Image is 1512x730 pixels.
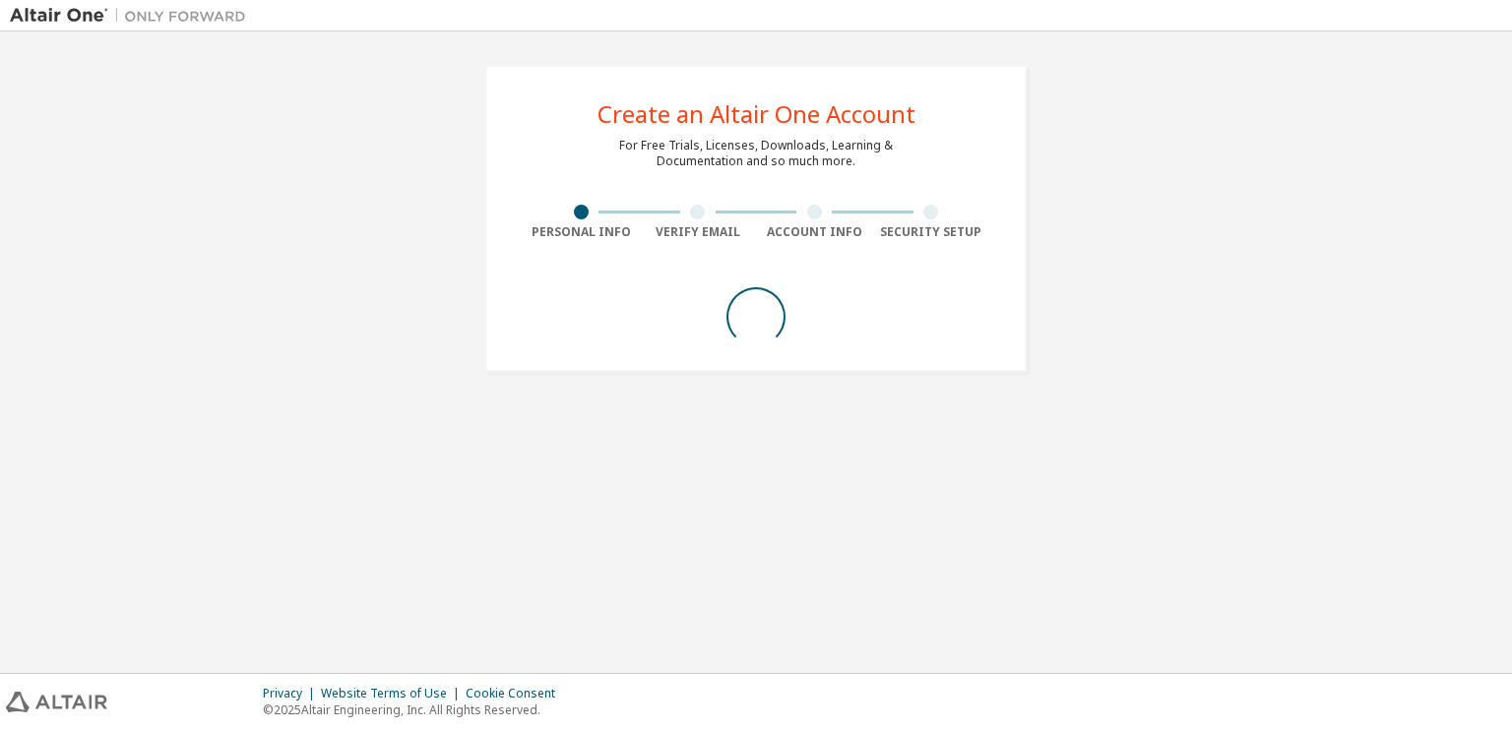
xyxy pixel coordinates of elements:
[466,686,567,701] div: Cookie Consent
[598,102,915,126] div: Create an Altair One Account
[6,692,107,712] img: altair_logo.svg
[263,701,567,718] p: © 2025 Altair Engineering, Inc. All Rights Reserved.
[321,686,466,701] div: Website Terms of Use
[873,224,990,240] div: Security Setup
[640,224,757,240] div: Verify Email
[10,6,256,26] img: Altair One
[523,224,640,240] div: Personal Info
[263,686,321,701] div: Privacy
[756,224,873,240] div: Account Info
[619,138,893,169] div: For Free Trials, Licenses, Downloads, Learning & Documentation and so much more.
